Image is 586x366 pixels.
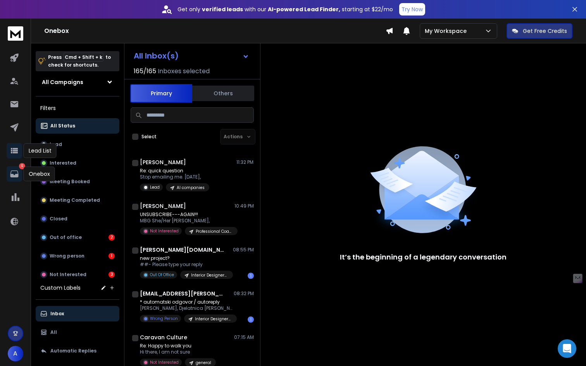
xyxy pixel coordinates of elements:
button: Inbox [36,306,119,321]
p: Try Now [402,5,423,13]
button: All [36,325,119,340]
p: Wrong Person [150,316,178,321]
p: Out Of Office [150,272,174,278]
h3: Filters [36,103,119,113]
p: Professional Coaches [196,229,233,234]
p: Lead [150,184,160,190]
p: Press to check for shortcuts. [48,53,111,69]
p: Inbox [50,311,64,317]
button: Others [192,85,254,102]
button: Try Now [399,3,425,15]
div: 1 [248,316,254,323]
h3: Inboxes selected [158,67,210,76]
h1: [PERSON_NAME] [140,202,186,210]
p: 08:55 PM [233,247,254,253]
p: Re: quick question [140,168,209,174]
p: AI companies [177,185,205,191]
p: 11:32 PM [236,159,254,165]
label: Select [141,134,157,140]
button: Meeting Booked [36,174,119,189]
p: [PERSON_NAME], Djelatnica [PERSON_NAME] nije [140,305,233,311]
p: Wrong person [50,253,84,259]
p: Get only with our starting at $22/mo [178,5,393,13]
button: All Status [36,118,119,134]
p: ##- Please type your reply [140,261,233,268]
p: Automatic Replies [50,348,97,354]
img: logo [8,26,23,41]
h1: Onebox [44,26,386,36]
p: Meeting Booked [50,179,90,185]
button: All Inbox(s) [128,48,255,64]
strong: AI-powered Lead Finder, [268,5,340,13]
button: Closed [36,211,119,227]
h1: [EMAIL_ADDRESS][PERSON_NAME][DOMAIN_NAME] [140,290,225,297]
p: new project? [140,255,233,261]
p: Closed [50,216,67,222]
p: MBG She/Her [PERSON_NAME], [140,218,233,224]
p: All Status [50,123,75,129]
a: 6 [7,166,22,182]
p: * automatski odgovor / autoreply [140,299,233,305]
h1: [PERSON_NAME] [140,158,186,166]
span: 165 / 165 [134,67,156,76]
button: All Campaigns [36,74,119,90]
p: 6 [19,163,25,169]
h1: All Inbox(s) [134,52,179,60]
button: Primary [130,84,192,103]
button: A [8,346,23,361]
button: Interested [36,155,119,171]
div: 3 [109,271,115,278]
h1: [PERSON_NAME][DOMAIN_NAME][EMAIL_ADDRESS][PERSON_NAME][DOMAIN_NAME] (UGotClass) [140,246,225,254]
p: My Workspace [425,27,470,35]
p: Out of office [50,234,82,241]
p: Not Interested [50,271,86,278]
p: Interior Designers - GMAP [195,316,232,322]
button: Automatic Replies [36,343,119,359]
button: Get Free Credits [507,23,572,39]
p: 07:15 AM [234,334,254,340]
p: general [196,360,211,366]
span: Cmd + Shift + k [64,53,103,62]
div: 2 [109,234,115,241]
p: 10:49 PM [234,203,254,209]
div: Onebox [24,167,55,181]
div: 1 [109,253,115,259]
div: Lead List [24,143,57,158]
div: 1 [248,273,254,279]
p: All [50,329,57,335]
p: Stop emailing me. [DATE], [140,174,209,180]
p: Re: Happy to walk you [140,343,216,349]
button: Lead [36,137,119,152]
p: UNSUBSCRIBE---AGAIN!!! [140,211,233,218]
strong: verified leads [202,5,243,13]
p: Hi there, I am not sure [140,349,216,355]
button: Meeting Completed [36,192,119,208]
p: Meeting Completed [50,197,100,203]
p: Interior Designers - GMAP [191,272,228,278]
p: Interested [50,160,76,166]
p: Lead [50,141,62,148]
p: Get Free Credits [523,27,567,35]
p: Not Interested [150,228,179,234]
div: Open Intercom Messenger [558,339,576,358]
p: 08:32 PM [234,290,254,297]
p: Not Interested [150,359,179,365]
button: Out of office2 [36,230,119,245]
p: It’s the beginning of a legendary conversation [340,252,507,263]
button: Not Interested3 [36,267,119,282]
h1: Caravan Culture [140,333,187,341]
h3: Custom Labels [40,284,81,292]
h1: All Campaigns [42,78,83,86]
button: Wrong person1 [36,248,119,264]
